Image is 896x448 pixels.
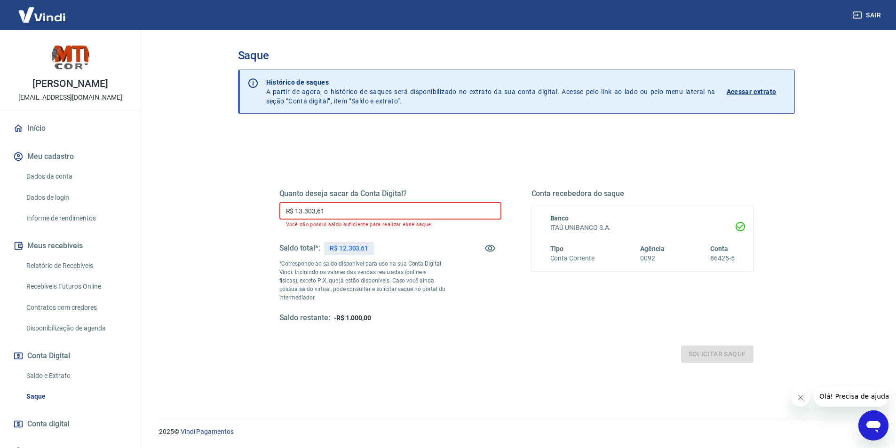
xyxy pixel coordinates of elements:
[23,277,129,296] a: Recebíveis Futuros Online
[238,49,795,62] h3: Saque
[286,221,495,228] p: Você não possui saldo suficiente para realizar esse saque.
[266,78,715,106] p: A partir de agora, o histórico de saques será disponibilizado no extrato da sua conta digital. Ac...
[52,38,89,75] img: 1f494eca-1640-4458-8146-c94c07253339.jpeg
[11,0,72,29] img: Vindi
[23,256,129,275] a: Relatório de Recebíveis
[279,244,320,253] h5: Saldo total*:
[550,214,569,222] span: Banco
[640,245,665,252] span: Agência
[11,146,129,167] button: Meu cadastro
[266,78,715,87] p: Histórico de saques
[23,319,129,338] a: Disponibilização de agenda
[23,167,129,186] a: Dados da conta
[330,244,368,253] p: R$ 12.303,61
[23,188,129,207] a: Dados de login
[550,253,595,263] h6: Conta Corrente
[727,78,787,106] a: Acessar extrato
[11,236,129,256] button: Meus recebíveis
[531,189,753,198] h5: Conta recebedora do saque
[23,387,129,406] a: Saque
[279,313,330,323] h5: Saldo restante:
[11,346,129,366] button: Conta Digital
[858,410,888,440] iframe: Botão para abrir a janela de mensagens
[18,93,122,102] p: [EMAIL_ADDRESS][DOMAIN_NAME]
[11,118,129,139] a: Início
[851,7,885,24] button: Sair
[279,259,446,302] p: *Corresponde ao saldo disponível para uso na sua Conta Digital Vindi. Incluindo os valores das ve...
[710,253,735,263] h6: 86425-5
[181,428,234,435] a: Vindi Pagamentos
[814,386,888,407] iframe: Mensagem da empresa
[640,253,665,263] h6: 0092
[27,417,70,431] span: Conta digital
[6,7,79,14] span: Olá! Precisa de ajuda?
[550,223,735,233] h6: ITAÚ UNIBANCO S.A.
[159,427,873,437] p: 2025 ©
[279,189,501,198] h5: Quanto deseja sacar da Conta Digital?
[23,298,129,317] a: Contratos com credores
[710,245,728,252] span: Conta
[550,245,564,252] span: Tipo
[791,388,810,407] iframe: Fechar mensagem
[32,79,108,89] p: [PERSON_NAME]
[334,314,371,322] span: -R$ 1.000,00
[727,87,777,96] p: Acessar extrato
[23,209,129,228] a: Informe de rendimentos
[11,414,129,434] a: Conta digital
[23,366,129,385] a: Saldo e Extrato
